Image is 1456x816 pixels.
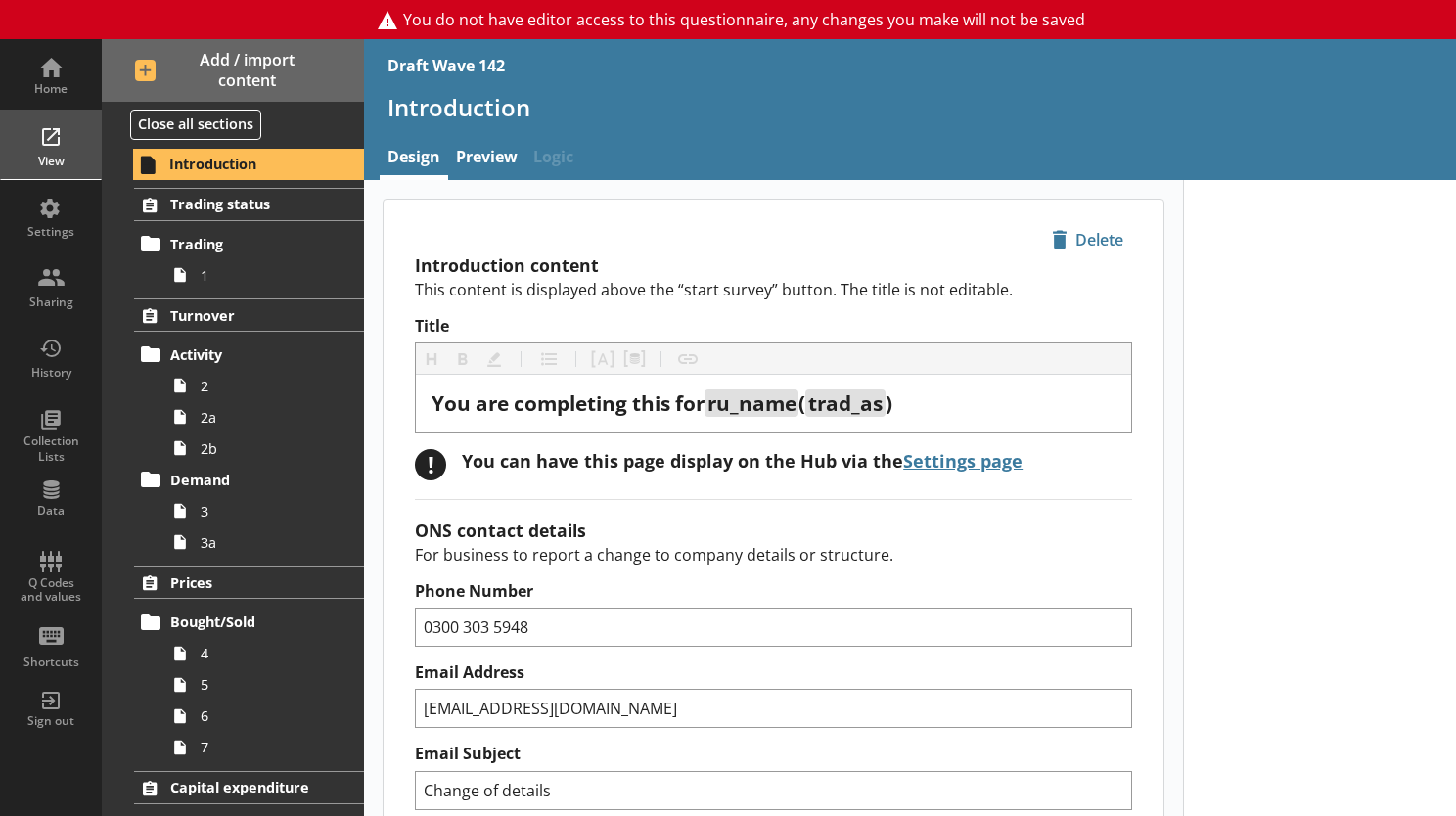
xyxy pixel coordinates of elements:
[164,701,364,732] a: 6
[808,389,883,417] span: trad_as
[143,339,364,464] li: Activity22a2b
[903,449,1023,473] a: Settings page
[164,495,364,526] a: 3
[102,188,364,291] li: Trading statusTrading1
[135,50,332,91] span: Add / import content
[170,471,332,489] span: Demand
[134,188,364,221] a: Trading status
[170,345,332,364] span: Activity
[201,706,340,725] span: 6
[134,228,364,259] a: Trading
[170,306,332,325] span: Turnover
[201,533,340,552] span: 3a
[17,81,85,97] div: Home
[143,228,364,291] li: Trading1
[201,644,340,662] span: 4
[170,235,332,253] span: Trading
[164,259,364,291] a: 1
[525,138,581,180] span: Logic
[170,778,332,796] span: Capital expenditure
[380,138,448,180] a: Design
[134,339,364,370] a: Activity
[201,377,340,395] span: 2
[164,401,364,432] a: 2a
[133,149,364,180] a: Introduction
[17,154,85,169] div: View
[415,279,1132,300] p: This content is displayed above the “start survey” button. The title is not editable.
[387,92,1433,122] h1: Introduction
[17,713,85,729] div: Sign out
[201,502,340,521] span: 3
[17,295,85,310] div: Sharing
[130,110,261,140] button: Close all sections
[170,612,332,631] span: Bought/Sold
[164,638,364,669] a: 4
[169,155,332,173] span: Introduction
[134,464,364,495] a: Demand
[1044,224,1131,255] span: Delete
[201,439,340,458] span: 2b
[415,581,1132,602] label: Phone Number
[462,449,1023,473] div: You can have this page display on the Hub via the
[170,573,332,592] span: Prices
[164,669,364,701] a: 5
[102,298,364,558] li: TurnoverActivity22a2bDemand33a
[134,607,364,638] a: Bought/Sold
[17,224,85,240] div: Settings
[134,298,364,332] a: Turnover
[164,732,364,763] a: 7
[201,408,340,427] span: 2a
[134,566,364,599] a: Prices
[886,389,892,417] span: )
[798,389,805,417] span: (
[143,607,364,763] li: Bought/Sold4567
[17,503,85,519] div: Data
[102,39,364,102] button: Add / import content
[201,266,340,285] span: 1
[432,390,1115,417] div: Title
[448,138,525,180] a: Preview
[707,389,796,417] span: ru_name
[17,576,85,605] div: Q Codes and values
[415,316,1132,337] label: Title
[415,544,1132,566] p: For business to report a change to company details or structure.
[164,432,364,464] a: 2b
[134,771,364,804] a: Capital expenditure
[17,365,85,381] div: History
[164,370,364,401] a: 2
[415,744,1132,764] label: Email Subject
[415,519,1132,542] h2: ONS contact details
[201,738,340,756] span: 7
[415,449,446,480] div: !
[17,655,85,670] div: Shortcuts
[415,253,1132,277] h2: Introduction content
[102,566,364,762] li: PricesBought/Sold4567
[1043,223,1132,256] button: Delete
[170,195,332,213] span: Trading status
[432,389,705,417] span: You are completing this for
[201,675,340,694] span: 5
[415,662,1132,683] label: Email Address
[143,464,364,558] li: Demand33a
[164,526,364,558] a: 3a
[17,433,85,464] div: Collection Lists
[387,55,505,76] div: Draft Wave 142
